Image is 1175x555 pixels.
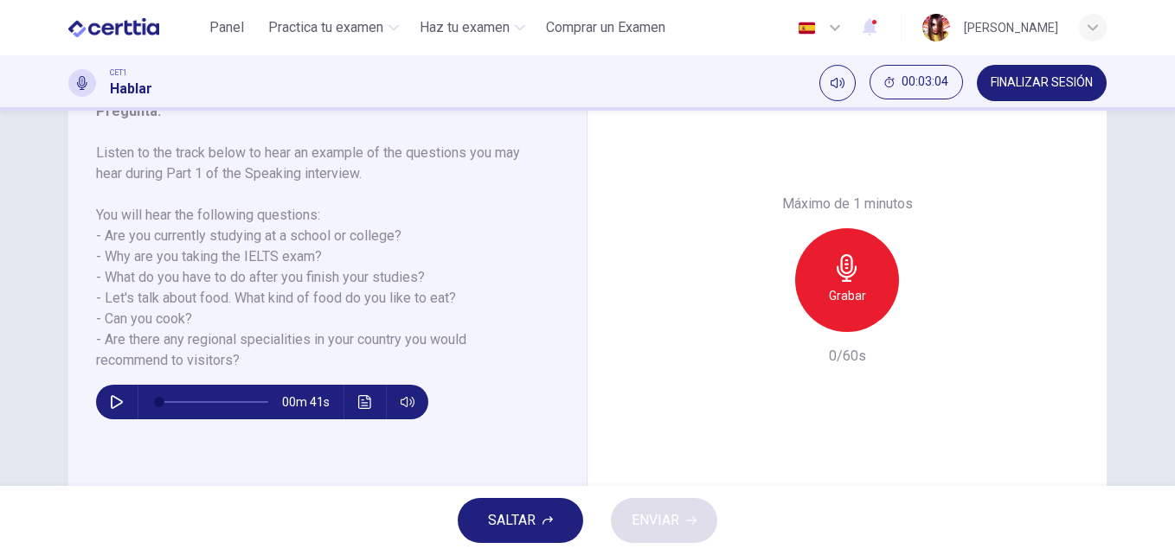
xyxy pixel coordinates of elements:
div: Silenciar [819,65,856,101]
h1: Hablar [110,79,152,99]
h6: 0/60s [829,346,866,367]
button: FINALIZAR SESIÓN [977,65,1107,101]
img: es [796,22,818,35]
span: 00:03:04 [902,75,948,89]
span: FINALIZAR SESIÓN [991,76,1093,90]
div: [PERSON_NAME] [964,17,1058,38]
button: 00:03:04 [870,65,963,99]
img: CERTTIA logo [68,10,159,45]
span: 00m 41s [282,385,344,419]
div: Ocultar [870,65,963,101]
button: Comprar un Examen [539,12,672,43]
button: SALTAR [458,498,583,543]
h6: Pregunta : [96,101,538,122]
button: Panel [199,12,254,43]
span: Comprar un Examen [546,17,665,38]
button: Grabar [795,228,899,332]
span: Panel [209,17,244,38]
h6: Grabar [829,285,866,306]
span: SALTAR [488,508,536,533]
h6: Máximo de 1 minutos [782,194,913,214]
button: Haz clic para ver la transcripción del audio [351,385,379,419]
span: Practica tu examen [268,17,383,38]
button: Practica tu examen [261,12,406,43]
img: Profile picture [922,14,950,41]
span: CET1 [110,67,127,79]
button: Haz tu examen [413,12,532,43]
h6: Listen to the track below to hear an example of the questions you may hear during Part 1 of the S... [96,143,538,371]
a: CERTTIA logo [68,10,199,45]
span: Haz tu examen [420,17,510,38]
